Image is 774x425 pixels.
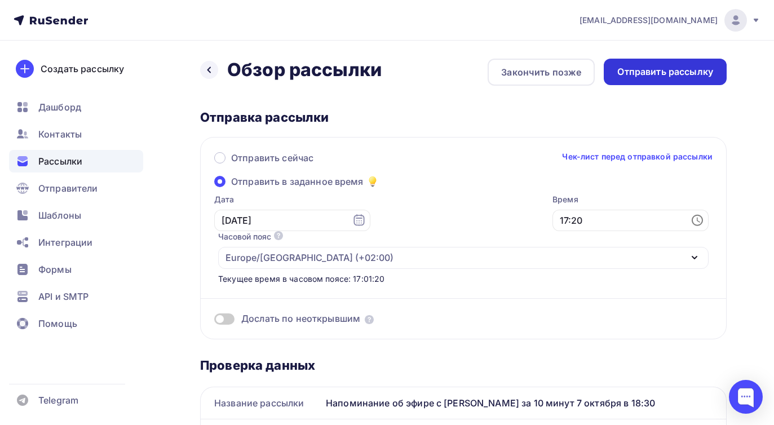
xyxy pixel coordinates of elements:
[9,123,143,145] a: Контакты
[321,387,726,419] div: Напоминание об эфире с [PERSON_NAME] за 10 минут 7 октября в 18:30
[218,231,271,242] div: Часовой пояс
[38,127,82,141] span: Контакты
[231,151,313,165] span: Отправить сейчас
[41,62,124,76] div: Создать рассылку
[231,175,364,188] span: Отправить в заданное время
[617,65,713,78] div: Отправить рассылку
[9,258,143,281] a: Формы
[218,273,709,285] div: Текущее время в часовом поясе: 17:01:20
[31,202,285,214] p: Сегодня мы рассмотрим:
[38,154,82,168] span: Рассылки
[38,290,89,303] span: API и SMTP
[241,312,360,325] span: Дослать по неоткрывшим
[200,109,727,125] div: Отправка рассылки
[552,194,709,205] label: Время
[501,65,581,79] div: Закончить позже
[38,209,81,222] span: Шаблоны
[9,96,143,118] a: Дашборд
[38,317,77,330] span: Помощь
[38,181,98,195] span: Отправители
[214,194,370,205] label: Дата
[38,100,81,114] span: Дашборд
[218,231,709,269] button: Часовой пояс Europe/[GEOGRAPHIC_DATA] (+02:00)
[562,151,713,162] a: Чек-лист перед отправкой рассылки
[38,393,78,407] span: Telegram
[31,268,285,280] p: Подключайся прямо сейчас ↓
[9,177,143,200] a: Отправители
[552,210,709,231] input: 17:01
[9,150,143,172] a: Рассылки
[38,263,72,276] span: Формы
[214,210,370,231] input: 07.10.2025
[38,236,92,249] span: Интеграции
[580,9,760,32] a: [EMAIL_ADDRESS][DOMAIN_NAME]
[100,299,215,320] a: Подключиться к эфиру
[200,357,727,373] div: Проверка данных
[201,387,321,419] div: Название рассылки
[225,251,393,264] div: Europe/[GEOGRAPHIC_DATA] (+02:00)
[580,15,718,26] span: [EMAIL_ADDRESS][DOMAIN_NAME]
[227,59,382,81] h2: Обзор рассылки
[31,224,285,258] p: ✔️ Почему трейдинг – самая выгодная модель бизнеса? ✔️ Как сделать 60 RR буквально за один день? ...
[9,204,143,227] a: Шаблоны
